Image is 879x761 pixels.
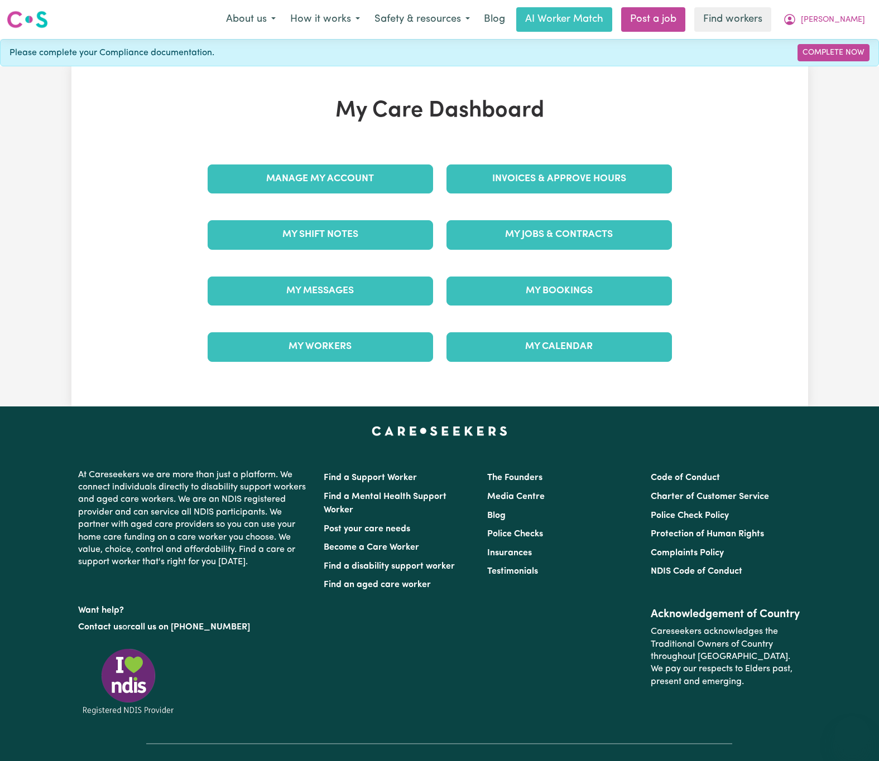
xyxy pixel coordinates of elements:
[801,14,865,26] span: [PERSON_NAME]
[651,530,764,539] a: Protection of Human Rights
[7,7,48,32] a: Careseekers logo
[487,473,542,482] a: The Founders
[694,7,771,32] a: Find workers
[651,473,720,482] a: Code of Conduct
[208,277,433,306] a: My Messages
[372,426,507,435] a: Careseekers home page
[477,7,512,32] a: Blog
[651,492,769,501] a: Charter of Customer Service
[651,608,801,621] h2: Acknowledgement of Country
[651,549,724,558] a: Complaints Policy
[651,511,729,520] a: Police Check Policy
[487,530,543,539] a: Police Checks
[487,567,538,576] a: Testimonials
[324,543,419,552] a: Become a Care Worker
[78,600,310,617] p: Want help?
[446,220,672,249] a: My Jobs & Contracts
[834,716,870,752] iframe: Button to launch messaging window
[651,567,742,576] a: NDIS Code of Conduct
[78,464,310,573] p: At Careseekers we are more than just a platform. We connect individuals directly to disability su...
[324,473,417,482] a: Find a Support Worker
[446,332,672,361] a: My Calendar
[208,332,433,361] a: My Workers
[324,492,446,515] a: Find a Mental Health Support Worker
[283,8,367,31] button: How it works
[516,7,612,32] a: AI Worker Match
[208,164,433,193] a: Manage My Account
[78,623,122,632] a: Contact us
[7,9,48,30] img: Careseekers logo
[367,8,477,31] button: Safety & resources
[131,623,250,632] a: call us on [PHONE_NUMBER]
[487,511,506,520] a: Blog
[621,7,685,32] a: Post a job
[208,220,433,249] a: My Shift Notes
[324,525,410,534] a: Post your care needs
[487,549,532,558] a: Insurances
[9,46,214,60] span: Please complete your Compliance documentation.
[201,98,679,124] h1: My Care Dashboard
[446,277,672,306] a: My Bookings
[446,164,672,193] a: Invoices & Approve Hours
[219,8,283,31] button: About us
[324,580,431,589] a: Find an aged care worker
[651,621,801,692] p: Careseekers acknowledges the Traditional Owners of Country throughout [GEOGRAPHIC_DATA]. We pay o...
[78,617,310,638] p: or
[798,44,870,61] a: Complete Now
[324,562,455,571] a: Find a disability support worker
[78,647,179,716] img: Registered NDIS provider
[487,492,545,501] a: Media Centre
[776,8,872,31] button: My Account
